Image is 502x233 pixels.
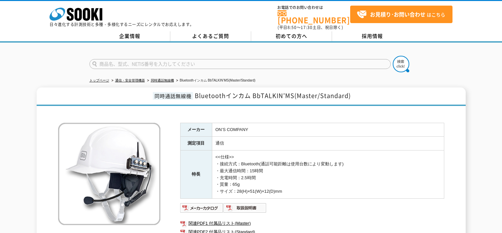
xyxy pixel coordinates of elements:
[180,207,223,212] a: メーカーカタログ
[357,10,445,19] span: はこちら
[276,32,307,40] span: 初めての方へ
[151,79,174,82] a: 同時通話無線機
[180,137,212,150] th: 測定項目
[180,203,223,213] img: メーカーカタログ
[370,10,425,18] strong: お見積り･お問い合わせ
[89,79,109,82] a: トップページ
[170,31,251,41] a: よくあるご質問
[212,123,444,137] td: ON’S COMPANY
[393,56,409,72] img: btn_search.png
[180,123,212,137] th: メーカー
[350,6,452,23] a: お見積り･お問い合わせはこちら
[223,207,267,212] a: 取扱説明書
[287,24,297,30] span: 8:50
[180,219,444,228] a: 関連PDF1 付属品リスト(Master)
[115,79,145,82] a: 通信・安全管理機器
[332,31,413,41] a: 採用情報
[175,77,255,84] li: Bluetoothインカム BbTALKIN’MS(Master/Standard)
[58,123,160,225] img: Bluetoothインカム BbTALKIN’MS(Master/Standard)
[223,203,267,213] img: 取扱説明書
[278,6,350,10] span: お電話でのお問い合わせは
[195,91,351,100] span: Bluetoothインカム BbTALKIN’MS(Master/Standard)
[278,24,343,30] span: (平日 ～ 土日、祝日除く)
[50,22,194,26] p: 日々進化する計測技術と多種・多様化するニーズにレンタルでお応えします。
[212,150,444,199] td: <<仕様>> ・接続方式：Bluetooth(通話可能距離は使用台数により変動します) ・最大通信時間：15時間 ・充電時間：2.5時間 ・質量：65g ・サイズ：28(H)×51(W)×12(...
[180,150,212,199] th: 特長
[278,10,350,24] a: [PHONE_NUMBER]
[251,31,332,41] a: 初めての方へ
[89,31,170,41] a: 企業情報
[212,137,444,150] td: 通信
[301,24,313,30] span: 17:30
[89,59,391,69] input: 商品名、型式、NETIS番号を入力してください
[153,92,193,100] span: 同時通話無線機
